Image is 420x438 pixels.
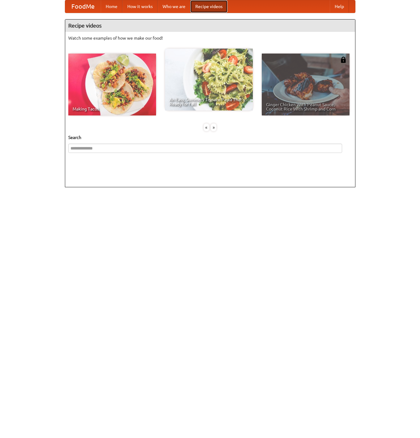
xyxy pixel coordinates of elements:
a: Help [330,0,349,13]
a: How it works [122,0,158,13]
a: FoodMe [65,0,101,13]
img: 483408.png [340,57,346,63]
a: Recipe videos [190,0,227,13]
div: » [211,124,216,131]
a: Who we are [158,0,190,13]
span: Making Tacos [73,107,152,111]
span: An Easy, Summery Tomato Pasta That's Ready for Fall [169,98,248,106]
p: Watch some examples of how we make our food! [68,35,352,41]
a: Making Tacos [68,54,156,115]
a: An Easy, Summery Tomato Pasta That's Ready for Fall [165,49,253,111]
h5: Search [68,134,352,141]
a: Home [101,0,122,13]
h4: Recipe videos [65,20,355,32]
div: « [204,124,209,131]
